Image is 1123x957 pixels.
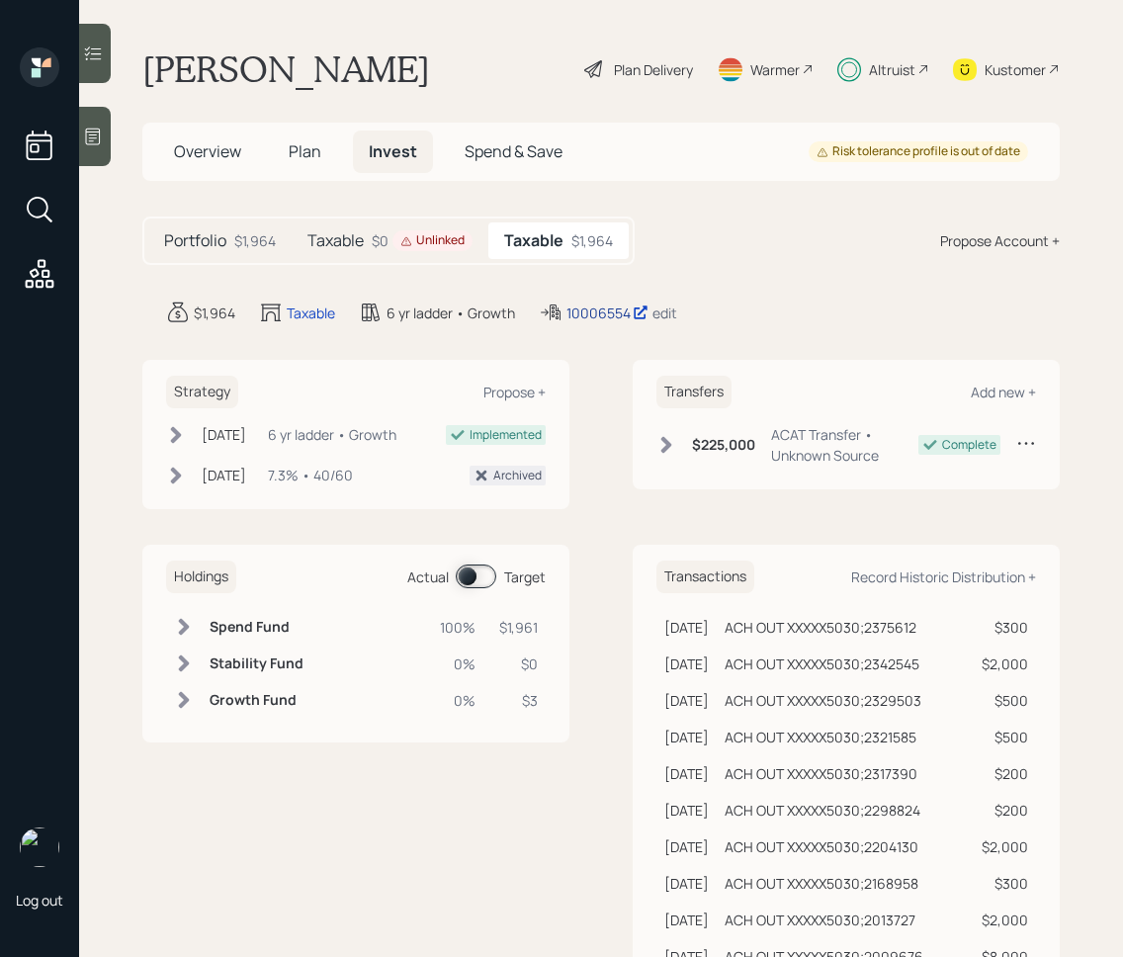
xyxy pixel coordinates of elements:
div: 6 yr ladder • Growth [268,424,396,445]
div: 0% [440,690,475,711]
div: ACAT Transfer • Unknown Source [771,424,918,466]
div: Taxable [287,303,335,323]
div: ACH OUT XXXXX5030;2317390 [725,763,917,784]
h6: Stability Fund [210,655,303,672]
div: [DATE] [664,763,709,784]
div: 0% [440,653,475,674]
div: $0 [499,653,538,674]
span: Spend & Save [465,140,562,162]
div: $2,000 [976,910,1028,930]
div: ACH OUT XXXXX5030;2375612 [725,617,916,638]
div: $0 [372,230,473,251]
div: $3 [499,690,538,711]
div: $300 [976,617,1028,638]
div: 6 yr ladder • Growth [387,303,515,323]
div: $200 [976,800,1028,821]
div: [DATE] [664,836,709,857]
div: [DATE] [664,910,709,930]
div: ACH OUT XXXXX5030;2204130 [725,836,918,857]
img: retirable_logo.png [20,827,59,867]
div: [DATE] [664,690,709,711]
div: 10006554 [566,303,648,323]
div: ACH OUT XXXXX5030;2013727 [725,910,915,930]
div: Propose + [483,383,546,401]
div: ACH OUT XXXXX5030;2168958 [725,873,918,894]
div: ACH OUT XXXXX5030;2329503 [725,690,921,711]
div: Actual [407,566,449,587]
div: ACH OUT XXXXX5030;2342545 [725,653,919,674]
div: $1,964 [194,303,235,323]
div: Kustomer [985,59,1046,80]
div: Log out [16,891,63,910]
div: $500 [976,690,1028,711]
div: Archived [493,467,542,484]
div: [DATE] [664,800,709,821]
div: $2,000 [976,653,1028,674]
div: [DATE] [664,617,709,638]
h6: Strategy [166,376,238,408]
span: Overview [174,140,241,162]
div: [DATE] [664,653,709,674]
h1: [PERSON_NAME] [142,47,430,91]
div: $1,964 [234,230,276,251]
h6: Transactions [656,561,754,593]
span: Invest [369,140,417,162]
h5: Taxable [504,231,563,250]
div: [DATE] [202,465,246,485]
h6: Transfers [656,376,732,408]
div: $200 [976,763,1028,784]
h6: $225,000 [692,437,755,454]
div: Unlinked [400,232,465,249]
h6: Holdings [166,561,236,593]
div: Complete [942,436,996,454]
h6: Growth Fund [210,692,303,709]
div: $1,964 [571,230,613,251]
div: Record Historic Distribution + [851,567,1036,586]
h6: Spend Fund [210,619,303,636]
div: Implemented [470,426,542,444]
div: $1,961 [499,617,538,638]
div: Warmer [750,59,800,80]
div: 7.3% • 40/60 [268,465,353,485]
div: Target [504,566,546,587]
div: [DATE] [202,424,246,445]
div: ACH OUT XXXXX5030;2298824 [725,800,920,821]
div: ACH OUT XXXXX5030;2321585 [725,727,916,747]
div: 100% [440,617,475,638]
div: edit [652,304,677,322]
div: $300 [976,873,1028,894]
div: Plan Delivery [614,59,693,80]
div: [DATE] [664,727,709,747]
div: [DATE] [664,873,709,894]
h5: Portfolio [164,231,226,250]
div: Risk tolerance profile is out of date [817,143,1020,160]
div: Propose Account + [940,230,1060,251]
h5: Taxable [307,231,364,250]
div: Add new + [971,383,1036,401]
span: Plan [289,140,321,162]
div: $2,000 [976,836,1028,857]
div: $500 [976,727,1028,747]
div: Altruist [869,59,915,80]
